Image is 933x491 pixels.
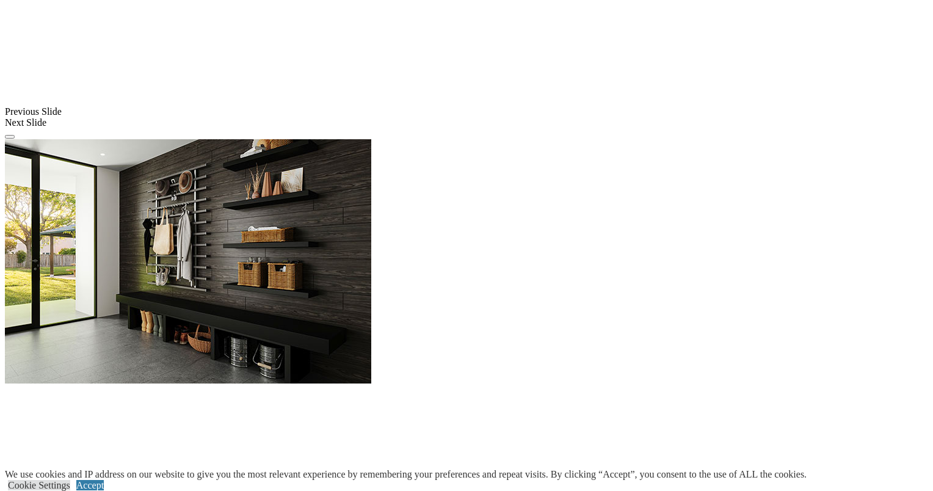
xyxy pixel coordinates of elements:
div: We use cookies and IP address on our website to give you the most relevant experience by remember... [5,469,807,480]
a: Accept [76,480,104,490]
a: Cookie Settings [8,480,70,490]
button: Click here to pause slide show [5,135,15,139]
img: Banner for mobile view [5,139,371,384]
div: Next Slide [5,117,928,128]
div: Previous Slide [5,106,928,117]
